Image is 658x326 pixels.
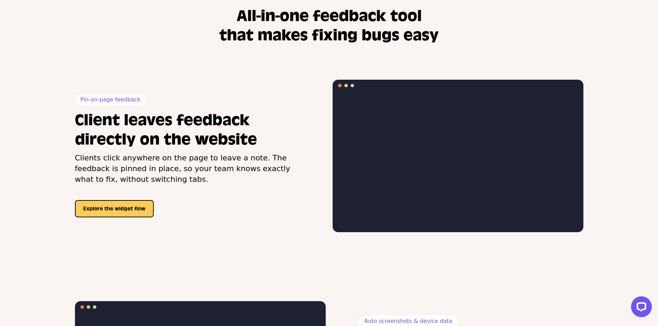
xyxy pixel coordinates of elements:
[75,200,154,217] button: Explore the widget flow
[75,205,154,212] a: Explore the widget flow
[75,153,299,185] p: Clients click anywhere on the page to leave a note. The feedback is pinned in place, so your team...
[75,111,299,149] h2: Client leaves feedback directly on the website
[626,294,655,323] iframe: LiveChat chat widget
[75,94,146,105] p: Pin-on-page feedback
